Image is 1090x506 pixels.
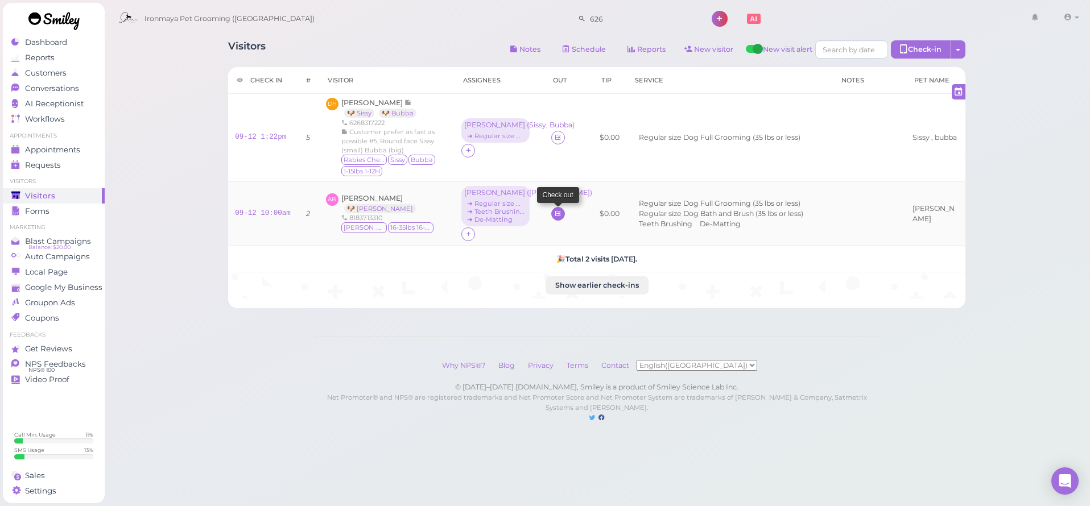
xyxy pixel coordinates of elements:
a: Auto Campaigns [3,249,105,264]
li: Regular size Dog Full Grooming (35 lbs or less) [636,198,803,209]
div: Call Min. Usage [14,431,56,438]
span: Rabies Checked [341,155,387,165]
span: Local Page [25,267,68,277]
span: Ironmaya Pet Grooming ([GEOGRAPHIC_DATA]) [144,3,315,35]
span: Appointments [25,145,80,155]
span: Scottie [341,222,387,233]
a: Blast Campaigns Balance: $20.00 [3,234,105,249]
span: NPS Feedbacks [25,359,86,369]
button: Show earlier check-ins [546,276,649,295]
a: NPS Feedbacks NPS® 100 [3,356,105,372]
input: Search customer [586,10,696,28]
li: Regular size Dog Full Grooming (35 lbs or less) [636,132,803,143]
div: [PERSON_NAME] ( Sissy, Bubba ) [464,121,527,129]
span: Coupons [25,313,59,323]
div: [PERSON_NAME] [913,204,959,224]
span: AB [326,193,338,206]
span: Forms [25,206,49,216]
span: Google My Business [25,283,102,292]
div: [PERSON_NAME] ([PERSON_NAME]) ➔ Regular size Dog Full Grooming (35 lbs or less) ➔ Teeth Brushing ... [461,186,532,227]
th: Assignees [455,67,544,94]
th: Check in [228,67,298,94]
li: Visitors [3,177,105,185]
span: Conversations [25,84,79,93]
span: Visitors [25,191,55,201]
div: 6268317222 [341,118,448,127]
small: Net Promoter® and NPS® are registered trademarks and Net Promoter Score and Net Promoter System a... [327,393,867,412]
div: ➔ De-Matting [464,215,527,223]
a: Google My Business [3,280,105,295]
span: Groupon Ads [25,298,75,308]
span: Bubba [408,155,435,165]
div: Sissy , bubba [913,132,959,143]
div: Check-in [891,40,951,59]
a: 🐶 Sissy [344,109,374,118]
i: 5 [306,133,310,142]
span: [PERSON_NAME] [341,194,403,202]
span: Balance: $20.00 [28,243,71,252]
span: Reports [25,53,55,63]
a: Get Reviews [3,341,105,356]
a: Sales [3,468,105,483]
span: Blast Campaigns [25,237,91,246]
a: 🐶 Bubba [379,109,416,118]
th: Notes [833,67,906,94]
a: Video Proof [3,372,105,387]
a: Coupons [3,310,105,326]
a: Settings [3,483,105,499]
th: Service [626,67,833,94]
a: Local Page [3,264,105,280]
a: Workflows [3,111,105,127]
div: ➔ Teeth Brushing [464,208,527,215]
a: Conversations [3,81,105,96]
div: # [306,76,311,85]
span: Customers [25,68,67,78]
div: Pet Name [914,76,957,85]
div: Open Intercom Messenger [1051,467,1079,495]
span: [PERSON_NAME] [341,98,404,107]
i: 2 [306,209,310,218]
a: Dashboard [3,35,105,50]
a: [PERSON_NAME] 🐶 Sissy 🐶 Bubba [341,98,422,117]
th: Out [544,67,576,94]
a: Privacy [522,361,559,370]
li: Appointments [3,132,105,140]
a: Why NPS®? [436,361,491,370]
span: Dashboard [25,38,67,47]
span: Workflows [25,114,65,124]
span: 16-35lbs 16-20lbs [388,222,433,233]
div: 13 % [84,446,93,454]
div: [PERSON_NAME] (Sissy, Bubba) ➔ Regular size Dog Full Grooming (35 lbs or less) [461,118,532,144]
h5: 🎉 Total 2 visits [DATE]. [235,255,959,263]
span: Settings [25,486,56,496]
div: ➔ Regular size Dog Full Grooming (35 lbs or less) [464,132,527,140]
span: Note [404,98,412,107]
a: Terms [561,361,594,370]
span: Customer prefer as fast as possible #5, Round face Sissy (small) Bubba (big) [341,128,435,154]
div: © [DATE]–[DATE] [DOMAIN_NAME], Smiley is a product of Smiley Science Lab Inc. [315,382,879,392]
span: Video Proof [25,375,69,384]
li: Feedbacks [3,331,105,339]
input: Search by date [815,40,888,59]
th: Tip [593,67,626,94]
span: AI Receptionist [25,99,84,109]
h1: Visitors [228,40,266,61]
a: 🐶 [PERSON_NAME] [344,204,416,213]
span: Get Reviews [25,344,72,354]
a: Groupon Ads [3,295,105,310]
li: Marketing [3,223,105,231]
div: 8183713310 [341,213,435,222]
div: ➔ Regular size Dog Full Grooming (35 lbs or less) [464,200,527,208]
a: New visitor [675,40,743,59]
a: Contact [596,361,637,370]
span: New visit alert [763,44,812,61]
a: Reports [3,50,105,65]
span: NPS® 100 [28,366,55,375]
td: $0.00 [593,182,626,246]
a: Schedule [553,40,616,59]
span: Sissy [388,155,407,165]
div: [PERSON_NAME] ( [PERSON_NAME] ) [464,189,527,197]
li: Regular size Dog Bath and Brush (35 lbs or less) [636,209,806,219]
th: Visitor [319,67,455,94]
a: Forms [3,204,105,219]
